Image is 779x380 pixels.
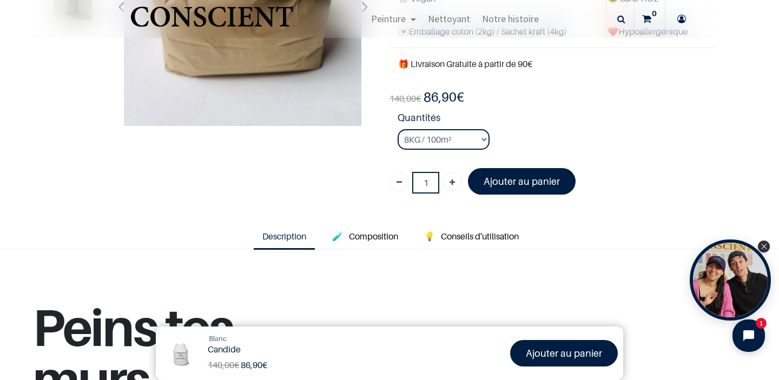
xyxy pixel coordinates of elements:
a: Ajouter au panier [468,168,576,195]
span: Description [262,231,306,242]
sup: 0 [649,8,659,19]
span: Blanc [209,334,227,343]
div: Close Tolstoy widget [758,241,770,252]
b: € [424,89,464,105]
span: 86,90 [424,89,457,105]
a: Blanc [209,334,227,344]
span: 🧪 [332,231,343,242]
span: € [389,93,421,104]
iframe: Tidio Chat [723,310,774,361]
font: Ajouter au panier [526,348,602,359]
b: € [241,359,267,370]
span: Composition [349,231,398,242]
span: Nettoyant [428,12,470,25]
a: Ajouter au panier [510,340,618,366]
span: 86,90 [241,359,262,370]
a: Ajouter [443,172,462,191]
strong: Quantités [398,110,716,129]
span: Notre histoire [482,12,539,25]
span: 💡 [424,231,435,242]
div: Open Tolstoy widget [690,239,771,321]
span: Peinture [371,12,406,25]
span: € [208,359,239,371]
font: 🎁 Livraison Gratuite à partir de 90€ [398,58,532,69]
div: Tolstoy bubble widget [690,239,771,321]
span: 140,00 [208,359,234,370]
h1: Candide [208,344,397,355]
span: 140,00 [389,93,416,104]
div: Open Tolstoy [690,239,771,321]
a: Supprimer [389,172,409,191]
font: Ajouter au panier [484,176,560,187]
img: Product Image [161,332,202,372]
span: Conseils d'utilisation [441,231,519,242]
